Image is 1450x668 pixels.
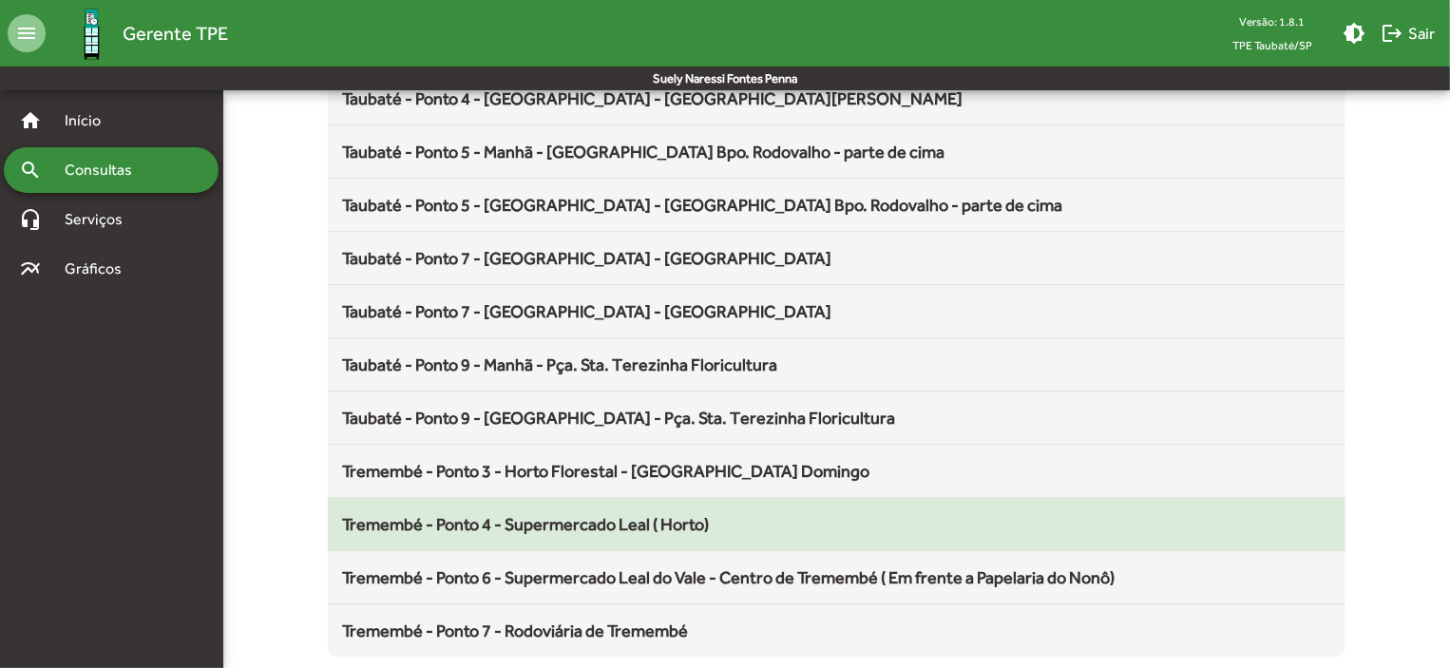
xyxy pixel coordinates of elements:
mat-icon: menu [8,14,46,52]
span: Gerente TPE [123,18,228,48]
a: Gerente TPE [46,3,228,65]
span: Taubaté - Ponto 7 - [GEOGRAPHIC_DATA] - [GEOGRAPHIC_DATA] [343,301,832,321]
button: Sair [1373,16,1442,50]
mat-icon: search [19,159,42,181]
span: Consultas [53,159,157,181]
span: Taubaté - Ponto 5 - [GEOGRAPHIC_DATA] - [GEOGRAPHIC_DATA] Bpo. Rodovalho - parte de cima [343,195,1063,215]
mat-icon: brightness_medium [1343,22,1365,45]
mat-icon: multiline_chart [19,258,42,280]
span: Sair [1381,16,1435,50]
span: Tremembé - Ponto 4 - Supermercado Leal ( Horto) [343,514,710,534]
mat-icon: home [19,109,42,132]
span: Taubaté - Ponto 7 - [GEOGRAPHIC_DATA] - [GEOGRAPHIC_DATA] [343,248,832,268]
span: Tremembé - Ponto 6 - Supermercado Leal do Vale - Centro de Tremembé ( Em frente a Papelaria do Nonô) [343,567,1116,587]
span: Taubaté - Ponto 4 - [GEOGRAPHIC_DATA] - [GEOGRAPHIC_DATA][PERSON_NAME] [343,88,963,108]
span: Serviços [53,208,148,231]
span: Taubaté - Ponto 5 - Manhã - [GEOGRAPHIC_DATA] Bpo. Rodovalho - parte de cima [343,142,945,162]
span: Taubaté - Ponto 9 - [GEOGRAPHIC_DATA] - Pça. Sta. Terezinha Floricultura [343,408,896,428]
mat-icon: headset_mic [19,208,42,231]
span: Início [53,109,128,132]
div: Versão: 1.8.1 [1217,10,1327,33]
span: Taubaté - Ponto 9 - Manhã - Pça. Sta. Terezinha Floricultura [343,354,778,374]
mat-icon: logout [1381,22,1403,45]
span: Tremembé - Ponto 7 - Rodoviária de Tremembé [343,620,689,640]
span: Tremembé - Ponto 3 - Horto Florestal - [GEOGRAPHIC_DATA] Domingo [343,461,870,481]
span: TPE Taubaté/SP [1217,33,1327,57]
img: Logo [61,3,123,65]
span: Gráficos [53,258,147,280]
